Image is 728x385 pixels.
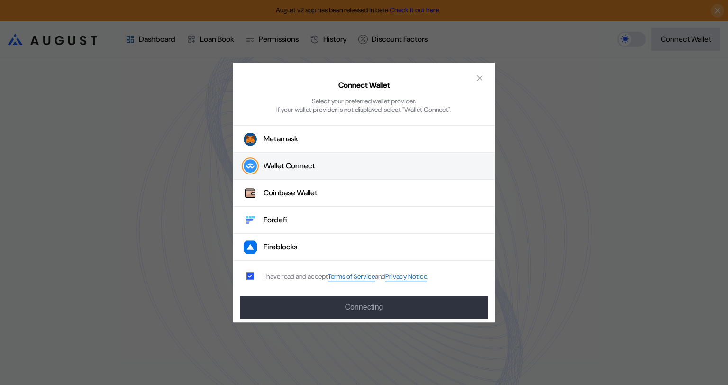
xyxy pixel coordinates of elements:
[472,70,487,85] button: close modal
[264,161,315,171] div: Wallet Connect
[375,273,385,281] span: and
[233,125,495,153] button: Metamask
[244,240,257,254] img: Fireblocks
[276,105,452,114] div: If your wallet provider is not displayed, select "Wallet Connect".
[264,188,318,198] div: Coinbase Wallet
[264,272,428,281] div: I have read and accept .
[338,81,390,91] h2: Connect Wallet
[233,180,495,207] button: Coinbase WalletCoinbase Wallet
[264,215,287,225] div: Fordefi
[264,242,297,252] div: Fireblocks
[312,97,416,105] div: Select your preferred wallet provider.
[233,153,495,180] button: Wallet Connect
[328,272,375,281] a: Terms of Service
[233,207,495,234] button: FordefiFordefi
[233,234,495,261] button: FireblocksFireblocks
[244,213,257,227] img: Fordefi
[385,272,427,281] a: Privacy Notice
[240,296,488,319] button: Connecting
[264,134,298,144] div: Metamask
[244,186,257,200] img: Coinbase Wallet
